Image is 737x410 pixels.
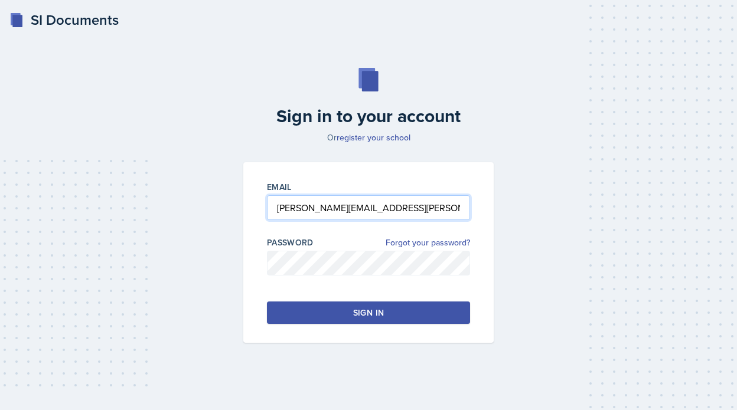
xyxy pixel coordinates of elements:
[267,181,292,193] label: Email
[236,132,501,143] p: Or
[267,195,470,220] input: Email
[9,9,119,31] a: SI Documents
[236,106,501,127] h2: Sign in to your account
[337,132,410,143] a: register your school
[267,237,314,248] label: Password
[386,237,470,249] a: Forgot your password?
[267,301,470,324] button: Sign in
[353,307,384,319] div: Sign in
